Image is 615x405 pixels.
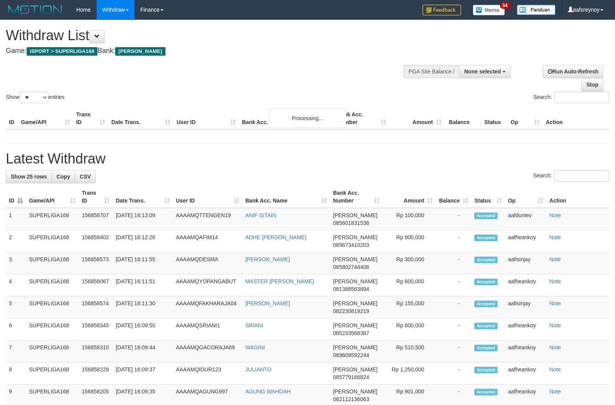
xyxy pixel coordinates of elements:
span: [PERSON_NAME] [333,278,378,284]
td: 7 [6,340,26,362]
td: - [436,252,471,274]
th: Action [546,186,609,208]
a: JULIANTO [245,366,271,373]
td: SUPERLIGA168 [26,340,78,362]
td: SUPERLIGA168 [26,230,78,252]
a: Stop [581,78,603,91]
td: 156858067 [78,274,112,296]
td: 156858345 [78,318,112,340]
th: Date Trans.: activate to sort column ascending [112,186,173,208]
a: Copy [51,170,75,183]
td: aafisinjay [505,252,546,274]
a: Note [549,212,561,218]
td: [DATE] 16:09:44 [112,340,173,362]
a: Note [549,234,561,240]
span: [PERSON_NAME] [333,212,378,218]
td: Rp 600,000 [383,274,436,296]
span: Show 25 rows [11,174,47,180]
td: Rp 800,000 [383,230,436,252]
td: AAAAMQDESMA [173,252,242,274]
label: Show entries [6,92,65,103]
td: Rp 100,000 [383,208,436,230]
a: Note [549,278,561,284]
td: aafheankoy [505,230,546,252]
td: [DATE] 16:12:26 [112,230,173,252]
span: Copy 085233568387 to clipboard [333,330,369,336]
img: Button%20Memo.svg [473,5,505,15]
th: Game/API: activate to sort column ascending [26,186,78,208]
td: - [436,362,471,385]
label: Search: [533,92,609,103]
td: 156858573 [78,252,112,274]
td: - [436,230,471,252]
span: Accepted [474,367,497,373]
div: PGA Site Balance / [404,65,459,78]
h1: Withdraw List [6,28,402,43]
td: SUPERLIGA168 [26,208,78,230]
th: Amount [389,107,445,129]
th: Status: activate to sort column ascending [471,186,505,208]
span: Accepted [474,279,497,285]
a: [PERSON_NAME] [245,300,290,306]
a: Note [549,300,561,306]
span: None selected [464,68,501,75]
span: [PERSON_NAME] [333,256,378,262]
td: 1 [6,208,26,230]
span: [PERSON_NAME] [333,344,378,351]
th: User ID: activate to sort column ascending [173,186,242,208]
a: AGUNG WAHDAH [245,388,291,395]
td: AAAAMQAFIM14 [173,230,242,252]
td: aafheankoy [505,318,546,340]
span: Copy 085802744406 to clipboard [333,264,369,270]
span: Accepted [474,235,497,241]
td: 6 [6,318,26,340]
th: Balance [445,107,481,129]
td: AAAAMQFAKHARAJA04 [173,296,242,318]
span: Accepted [474,389,497,395]
td: aafduntev [505,208,546,230]
td: aafheankoy [505,362,546,385]
td: Rp 155,000 [383,296,436,318]
td: 156858229 [78,362,112,385]
th: Bank Acc. Name [239,107,334,129]
span: 34 [500,2,510,9]
td: Rp 1,250,000 [383,362,436,385]
td: 156858574 [78,296,112,318]
td: 156858707 [78,208,112,230]
th: User ID [174,107,239,129]
span: [PERSON_NAME] [115,47,165,56]
th: Bank Acc. Name: activate to sort column ascending [242,186,330,208]
input: Search: [554,92,609,103]
td: - [436,340,471,362]
th: Bank Acc. Number [334,107,389,129]
td: AAAAMQGACORAJA69 [173,340,242,362]
th: Action [543,107,609,129]
td: aafheankoy [505,274,546,296]
td: 4 [6,274,26,296]
span: [PERSON_NAME] [333,322,378,328]
td: [DATE] 16:09:50 [112,318,173,340]
td: [DATE] 16:11:51 [112,274,173,296]
td: aafheankoy [505,340,546,362]
img: MOTION_logo.png [6,4,65,15]
span: Copy 089609592244 to clipboard [333,352,369,358]
td: 2 [6,230,26,252]
a: Note [549,322,561,328]
span: Accepted [474,323,497,329]
td: - [436,318,471,340]
a: Note [549,366,561,373]
span: Accepted [474,301,497,307]
span: [PERSON_NAME] [333,234,378,240]
td: SUPERLIGA168 [26,296,78,318]
td: - [436,208,471,230]
h4: Game: Bank: [6,47,402,55]
th: Game/API [18,107,73,129]
a: MASTER [PERSON_NAME] [245,278,314,284]
span: Accepted [474,257,497,263]
h1: Latest Withdraw [6,151,609,167]
a: CSV [75,170,96,183]
span: ISPORT > SUPERLIGA168 [27,47,97,56]
span: Copy [56,174,70,180]
td: SUPERLIGA168 [26,274,78,296]
a: ADHE [PERSON_NAME] [245,234,307,240]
